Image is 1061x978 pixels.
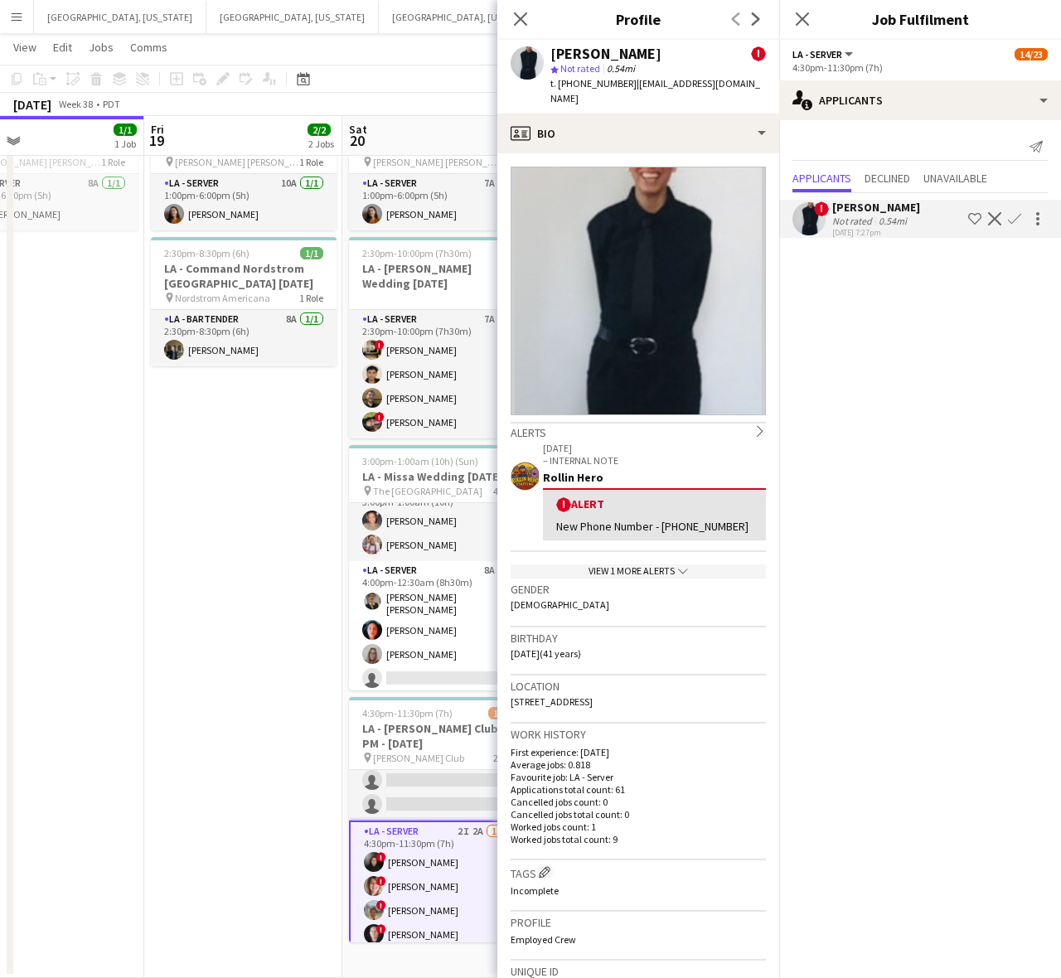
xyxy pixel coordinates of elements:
span: The [GEOGRAPHIC_DATA] [373,485,482,497]
span: Edit [53,40,72,55]
p: Applications total count: 61 [511,783,766,796]
div: [DATE] [13,96,51,113]
span: | [EMAIL_ADDRESS][DOMAIN_NAME] [550,77,760,104]
div: 0.54mi [875,215,910,227]
h3: LA - [PERSON_NAME] Wedding [DATE] [349,261,535,291]
p: Incomplete [511,884,766,897]
span: ! [376,876,386,886]
span: t. [PHONE_NUMBER] [550,77,637,90]
h3: LA - [PERSON_NAME] Club - PM - [DATE] [349,721,535,751]
app-job-card: 2:30pm-10:00pm (7h30m)4/4LA - [PERSON_NAME] Wedding [DATE]1 RoleLA - Server7A4/42:30pm-10:00pm (7... [349,237,535,438]
img: Crew avatar or photo [511,167,766,415]
a: Comms [124,36,174,58]
span: LA - Server [792,48,842,61]
h3: Work history [511,727,766,742]
span: [STREET_ADDRESS] [511,695,593,708]
h3: Profile [497,8,779,30]
a: Edit [46,36,79,58]
app-job-card: 3:00pm-1:00am (10h) (Sun)8/9LA - Missa Wedding [DATE] The [GEOGRAPHIC_DATA]4 Roles3:00pm-1:00am (... [349,445,535,690]
button: LA - Server [792,48,855,61]
button: [GEOGRAPHIC_DATA], [US_STATE] [206,1,379,33]
button: [GEOGRAPHIC_DATA], [US_STATE] [34,1,206,33]
span: 4:30pm-11:30pm (7h) [362,707,453,719]
div: Alert [556,496,753,512]
div: 4:30pm-11:30pm (7h)14/23LA - [PERSON_NAME] Club - PM - [DATE] [PERSON_NAME] Club2 Roles[PERSON_NA... [349,697,535,942]
div: PDT [103,98,120,110]
span: 2 Roles [493,752,521,764]
app-card-role: LA - Server7A1/11:00pm-6:00pm (5h)[PERSON_NAME] [349,174,535,230]
span: Sat [349,122,367,137]
span: View [13,40,36,55]
span: ! [376,900,386,910]
app-job-card: 1:00pm-6:00pm (5h)1/1LA - [PERSON_NAME] [PERSON_NAME][GEOGRAPHIC_DATA] [DATE] [PERSON_NAME] [PERS... [349,101,535,230]
span: Not rated [560,62,600,75]
p: Cancelled jobs count: 0 [511,796,766,808]
span: 3:00pm-1:00am (10h) (Sun) [362,455,478,467]
a: View [7,36,43,58]
h3: LA - Command Nordstrom [GEOGRAPHIC_DATA] [DATE] [151,261,337,291]
span: [PERSON_NAME] [PERSON_NAME] Hills [373,156,497,168]
p: – INTERNAL NOTE [543,454,766,467]
span: ! [376,852,386,862]
h3: Birthday [511,631,766,646]
span: 1 Role [299,156,323,168]
p: Average jobs: 0.818 [511,758,766,771]
h3: Job Fulfilment [779,8,1061,30]
app-card-role: LA - Server10A1/11:00pm-6:00pm (5h)[PERSON_NAME] [151,174,337,230]
div: Applicants [779,80,1061,120]
span: 2:30pm-10:00pm (7h30m) [362,247,472,259]
span: 19 [148,131,164,150]
span: ! [814,201,829,216]
div: View 1 more alerts [511,564,766,579]
span: 14/23 [1015,48,1048,61]
span: [PERSON_NAME] [PERSON_NAME] Hills [175,156,299,168]
h3: Gender [511,582,766,597]
span: [DATE] (41 years) [511,647,581,660]
app-card-role: LA - Bartender9A2/23:00pm-1:00am (10h)[PERSON_NAME][PERSON_NAME] [349,481,535,561]
div: Alerts [511,422,766,440]
p: [DATE] [543,442,766,454]
span: 0.54mi [603,62,638,75]
h3: Location [511,679,766,694]
span: 1 Role [101,156,125,168]
app-card-role: LA - Bartender8A1/12:30pm-8:30pm (6h)[PERSON_NAME] [151,310,337,366]
app-card-role: LA - Server7A4/42:30pm-10:00pm (7h30m)![PERSON_NAME][PERSON_NAME][PERSON_NAME]![PERSON_NAME] [349,310,535,438]
span: Applicants [792,172,851,184]
span: Week 38 [55,98,96,110]
p: Favourite job: LA - Server [511,771,766,783]
div: [PERSON_NAME] [550,46,661,61]
div: 1 Job [114,138,136,150]
span: ! [375,340,385,350]
p: Employed Crew [511,933,766,946]
span: Unavailable [923,172,987,184]
span: ! [751,46,766,61]
div: Not rated [832,215,875,227]
span: Nordstrom Americana [175,292,270,304]
div: New Phone Number - [PHONE_NUMBER] [556,519,753,534]
p: Cancelled jobs total count: 0 [511,808,766,821]
span: ! [556,497,571,512]
span: 1 Role [299,292,323,304]
div: 4:30pm-11:30pm (7h) [792,61,1048,74]
div: 2 Jobs [308,138,334,150]
app-job-card: 2:30pm-8:30pm (6h)1/1LA - Command Nordstrom [GEOGRAPHIC_DATA] [DATE] Nordstrom Americana1 RoleLA ... [151,237,337,366]
span: [PERSON_NAME] Club [373,752,464,764]
span: 1/1 [114,123,137,136]
div: Bio [497,114,779,153]
app-job-card: 1:00pm-6:00pm (5h)1/1LA - [PERSON_NAME] [PERSON_NAME][GEOGRAPHIC_DATA] [DATE] [PERSON_NAME] [PERS... [151,101,337,230]
span: [DEMOGRAPHIC_DATA] [511,598,609,611]
span: 1/1 [300,247,323,259]
span: 4 Roles [493,485,521,497]
p: First experience: [DATE] [511,746,766,758]
div: [DATE] 7:27pm [832,227,920,238]
div: [PERSON_NAME] [832,200,920,215]
a: Jobs [82,36,120,58]
p: Worked jobs count: 1 [511,821,766,833]
span: ! [376,924,386,934]
div: Rollin Hero [543,470,766,485]
span: Fri [151,122,164,137]
h3: LA - Missa Wedding [DATE] [349,469,535,484]
h3: Profile [511,915,766,930]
